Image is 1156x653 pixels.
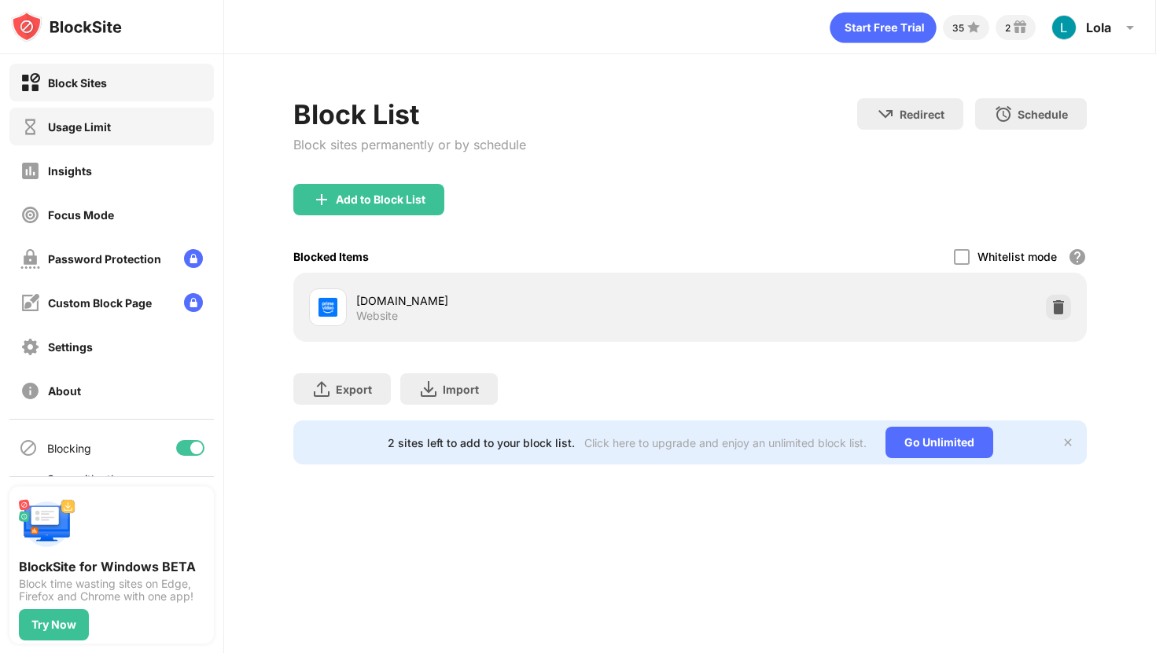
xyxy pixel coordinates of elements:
[293,98,526,130] div: Block List
[20,249,40,269] img: password-protection-off.svg
[48,208,114,222] div: Focus Mode
[443,383,479,396] div: Import
[20,293,40,313] img: customize-block-page-off.svg
[48,340,93,354] div: Settings
[20,73,40,93] img: block-on.svg
[20,381,40,401] img: about-off.svg
[1062,436,1074,449] img: x-button.svg
[293,250,369,263] div: Blocked Items
[48,296,152,310] div: Custom Block Page
[20,337,40,357] img: settings-off.svg
[19,578,204,603] div: Block time wasting sites on Edge, Firefox and Chrome with one app!
[20,161,40,181] img: insights-off.svg
[20,205,40,225] img: focus-off.svg
[1005,22,1011,34] div: 2
[356,309,398,323] div: Website
[1051,15,1077,40] img: ACg8ocJTj3CGEWlP3CNyg0QFXpckRsvmo_CwF2oCU1m2yt1NlK3g2A=s96-c
[1018,108,1068,121] div: Schedule
[830,12,937,43] div: animation
[977,250,1057,263] div: Whitelist mode
[19,496,75,552] img: push-desktop.svg
[184,249,203,268] img: lock-menu.svg
[19,438,38,457] img: blocking-icon.svg
[1086,20,1111,35] div: Lola
[47,472,128,499] div: Sync with other devices
[356,292,690,309] div: [DOMAIN_NAME]
[584,436,867,449] div: Click here to upgrade and enjoy an unlimited block list.
[885,427,993,458] div: Go Unlimited
[318,298,337,317] img: favicons
[48,252,161,266] div: Password Protection
[1011,18,1029,37] img: reward-small.svg
[184,293,203,312] img: lock-menu.svg
[336,383,372,396] div: Export
[48,164,92,178] div: Insights
[47,442,91,455] div: Blocking
[31,618,76,631] div: Try Now
[20,117,40,137] img: time-usage-off.svg
[952,22,964,34] div: 35
[48,384,81,398] div: About
[900,108,944,121] div: Redirect
[11,11,122,42] img: logo-blocksite.svg
[48,76,107,90] div: Block Sites
[19,559,204,574] div: BlockSite for Windows BETA
[48,120,111,134] div: Usage Limit
[964,18,983,37] img: points-small.svg
[293,137,526,152] div: Block sites permanently or by schedule
[388,436,575,449] div: 2 sites left to add to your block list.
[336,193,425,206] div: Add to Block List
